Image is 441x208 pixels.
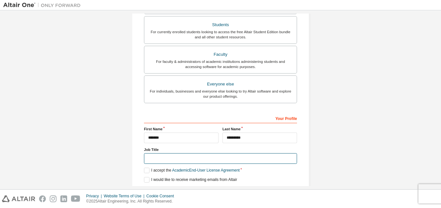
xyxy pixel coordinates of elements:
div: Your Profile [144,113,297,123]
div: For individuals, businesses and everyone else looking to try Altair software and explore our prod... [148,89,293,99]
div: Everyone else [148,80,293,89]
img: instagram.svg [50,195,56,202]
img: linkedin.svg [60,195,67,202]
div: Faculty [148,50,293,59]
label: First Name [144,126,219,132]
p: © 2025 Altair Engineering, Inc. All Rights Reserved. [86,199,178,204]
div: Students [148,20,293,29]
label: Job Title [144,147,297,152]
a: Academic End-User License Agreement [172,168,240,173]
div: Cookie Consent [146,193,178,199]
div: Website Terms of Use [104,193,146,199]
div: For currently enrolled students looking to access the free Altair Student Edition bundle and all ... [148,29,293,40]
label: I accept the [144,168,240,173]
div: For faculty & administrators of academic institutions administering students and accessing softwa... [148,59,293,69]
label: I would like to receive marketing emails from Altair [144,177,237,183]
label: Last Name [222,126,297,132]
img: youtube.svg [71,195,80,202]
div: Privacy [86,193,104,199]
img: facebook.svg [39,195,46,202]
img: altair_logo.svg [2,195,35,202]
img: Altair One [3,2,84,8]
